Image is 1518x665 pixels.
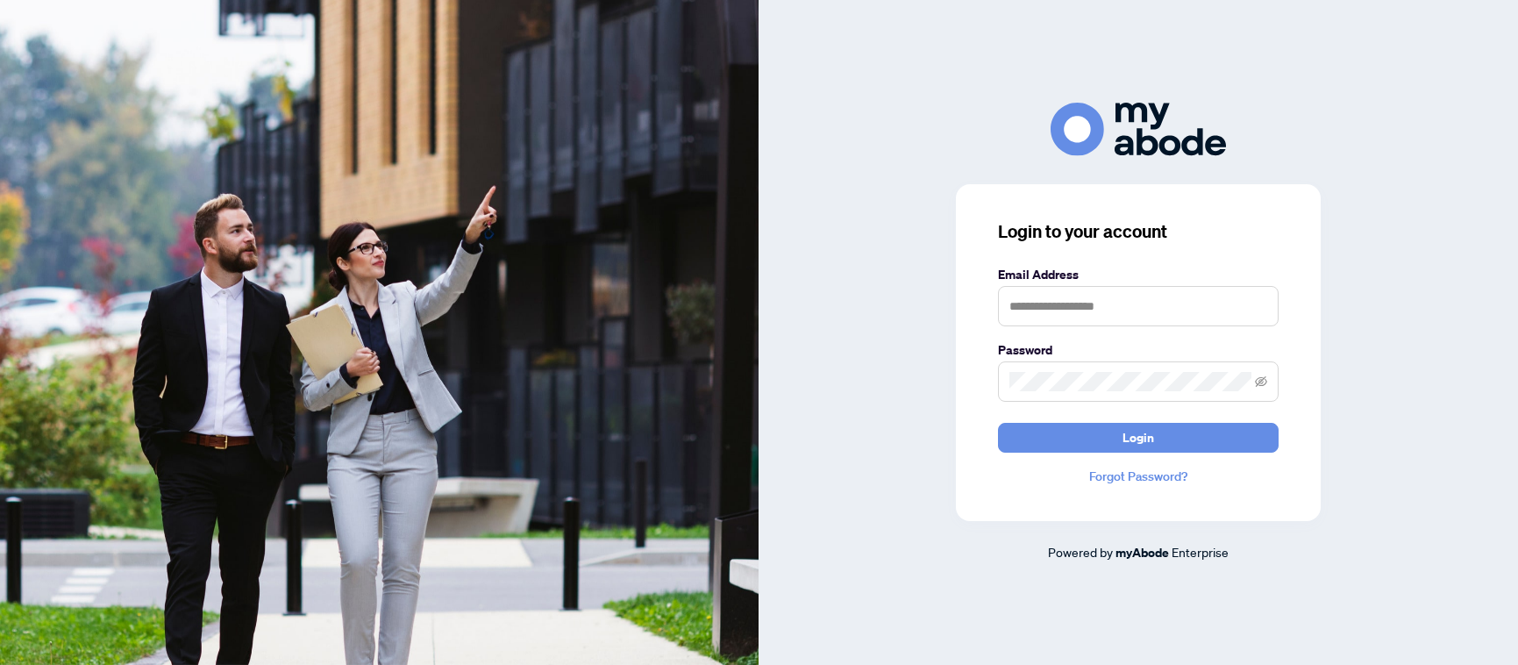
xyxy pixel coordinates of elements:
[998,423,1279,453] button: Login
[1255,375,1267,388] span: eye-invisible
[998,219,1279,244] h3: Login to your account
[1051,103,1226,156] img: ma-logo
[998,265,1279,284] label: Email Address
[998,467,1279,486] a: Forgot Password?
[1115,543,1169,562] a: myAbode
[998,340,1279,360] label: Password
[1048,544,1113,560] span: Powered by
[1172,544,1229,560] span: Enterprise
[1122,424,1154,452] span: Login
